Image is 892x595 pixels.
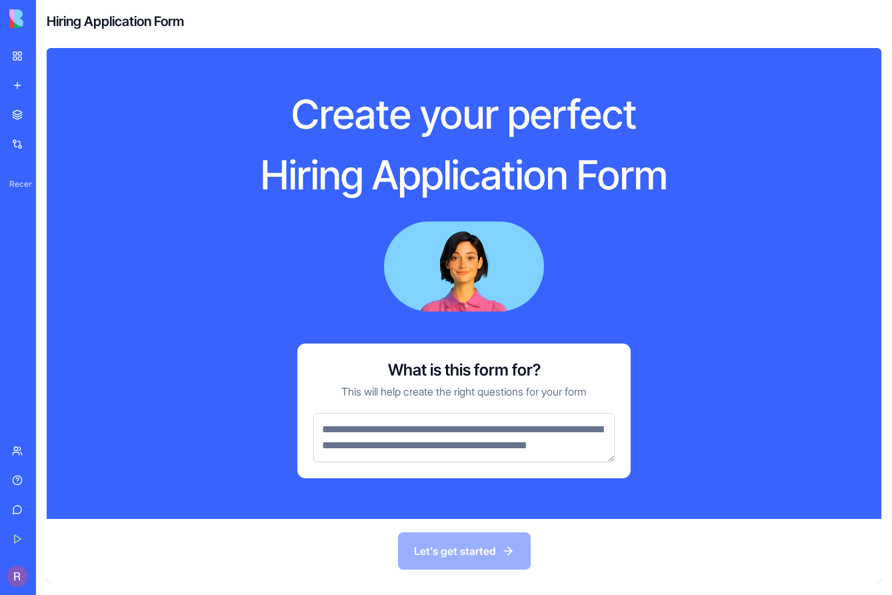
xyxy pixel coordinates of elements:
img: ACg8ocL2JH1_5uD3fa_l_ErqVnhaJGRP3Og-oAMoCtKwYhLe4sFRWg=s96-c [7,566,28,587]
h3: What is this form for? [388,360,541,381]
h4: Hiring Application Form [47,12,184,31]
p: This will help create the right questions for your form [341,384,587,400]
h1: Create your perfect [208,89,720,139]
img: logo [9,9,92,28]
span: Recent [4,179,32,189]
h1: Hiring Application Form [208,150,720,200]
